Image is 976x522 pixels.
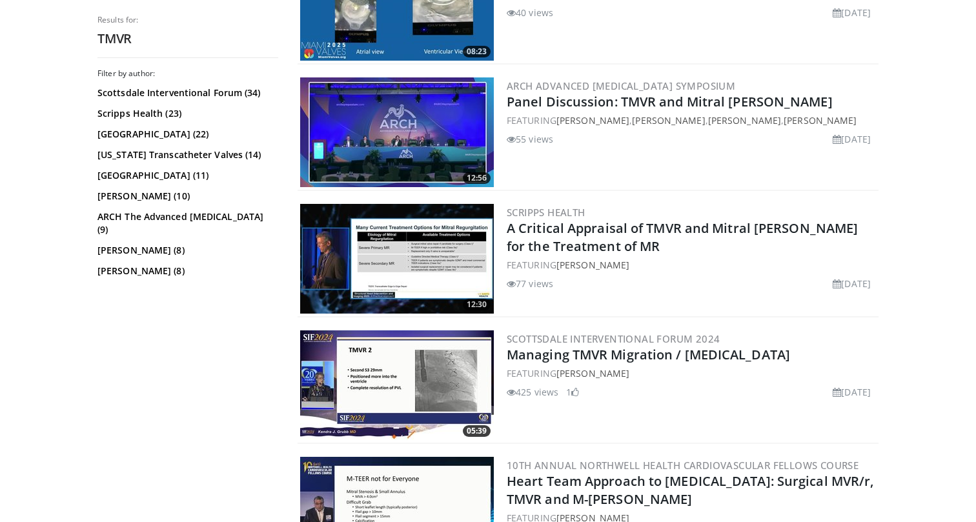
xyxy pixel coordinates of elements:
a: Managing TMVR Migration / [MEDICAL_DATA] [507,346,790,363]
a: Scripps Health [507,206,585,219]
a: 10th Annual Northwell Health Cardiovascular Fellows Course [507,459,859,472]
a: [PERSON_NAME] [556,259,629,271]
a: 05:39 [300,330,494,440]
p: Results for: [97,15,278,25]
a: [PERSON_NAME] [556,367,629,379]
a: ARCH Advanced [MEDICAL_DATA] Symposium [507,79,735,92]
a: [PERSON_NAME] [556,114,629,126]
span: 12:56 [463,172,491,184]
a: 12:30 [300,204,494,314]
li: 77 views [507,277,553,290]
li: 40 views [507,6,553,19]
span: 12:30 [463,299,491,310]
img: ba35b638-ae8c-4f25-8cf3-946350a924cf.300x170_q85_crop-smart_upscale.jpg [300,77,494,187]
a: [PERSON_NAME] (8) [97,265,275,277]
h2: TMVR [97,30,278,47]
a: [PERSON_NAME] [708,114,781,126]
a: Panel Discussion: TMVR and Mitral [PERSON_NAME] [507,93,833,110]
a: A Critical Appraisal of TMVR and Mitral [PERSON_NAME] for the Treatment of MR [507,219,858,255]
a: [US_STATE] Transcatheter Valves (14) [97,148,275,161]
span: 05:39 [463,425,491,437]
span: 08:23 [463,46,491,57]
a: [PERSON_NAME] [784,114,857,126]
h3: Filter by author: [97,68,278,79]
a: [GEOGRAPHIC_DATA] (11) [97,169,275,182]
img: 2ce65e58-1bf5-40f2-bb6a-8b0fd193f9aa.300x170_q85_crop-smart_upscale.jpg [300,204,494,314]
li: [DATE] [833,132,871,146]
li: 1 [566,385,579,399]
a: [GEOGRAPHIC_DATA] (22) [97,128,275,141]
li: 425 views [507,385,558,399]
li: [DATE] [833,6,871,19]
a: Scottsdale Interventional Forum (34) [97,86,275,99]
a: Scripps Health (23) [97,107,275,120]
a: [PERSON_NAME] (8) [97,244,275,257]
a: [PERSON_NAME] (10) [97,190,275,203]
a: Scottsdale Interventional Forum 2024 [507,332,720,345]
li: 55 views [507,132,553,146]
div: FEATURING [507,366,876,380]
a: ARCH The Advanced [MEDICAL_DATA] (9) [97,210,275,236]
img: 66fd250a-f982-4bf8-b1fa-e2f9bd24a372.300x170_q85_crop-smart_upscale.jpg [300,330,494,440]
li: [DATE] [833,277,871,290]
div: FEATURING , , , [507,114,876,127]
a: [PERSON_NAME] [632,114,705,126]
div: FEATURING [507,258,876,272]
a: 12:56 [300,77,494,187]
li: [DATE] [833,385,871,399]
a: Heart Team Approach to [MEDICAL_DATA]: Surgical MVR/r, TMVR and M-[PERSON_NAME] [507,472,873,508]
